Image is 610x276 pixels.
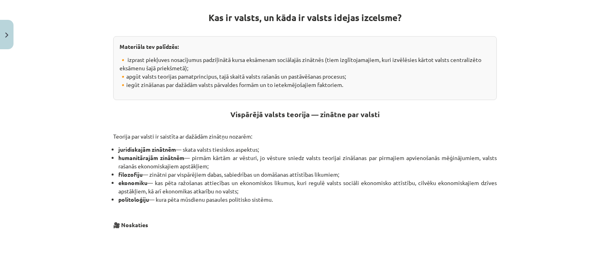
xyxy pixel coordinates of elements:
[118,195,497,204] li: — kura pēta mūsdienu pasaules politisko sistēmu.
[118,170,497,179] li: — zinātni par vispārējiem dabas, sabiedrības un domāšanas attīstības likumiem;
[120,43,179,50] strong: Materiāls tev palīdzēs:
[113,221,148,228] strong: 🎥 Noskaties
[118,179,497,195] li: — kas pēta ražošanas attiecības un ekonomiskos likumus, kuri regulē valsts sociāli ekonomisko att...
[113,130,497,141] p: Teorija par valsti ir saistīta ar dažādām zinātņu nozarēm:
[118,154,184,161] strong: humanitārajām zinātnēm
[118,171,143,178] strong: filozofiju
[120,56,490,89] p: 🔸 izprast piekļuves nosacījumus padziļinātā kursa eksāmenam sociālajās zinātnēs (tiem izglītojama...
[208,12,402,23] strong: Kas ir valsts, un kāda ir valsts idejas izcelsme?
[118,146,176,153] strong: juridiskajām zinātnēm
[118,196,149,203] strong: politoloģiju
[5,33,8,38] img: icon-close-lesson-0947bae3869378f0d4975bcd49f059093ad1ed9edebbc8119c70593378902aed.svg
[230,110,380,119] strong: Vispārējā valsts teorija — zinātne par valsti
[118,154,497,170] li: — pirmām kārtām ar vēsturi, jo vēsture sniedz valsts teorijai zināšanas par pirmajiem apvienošanā...
[118,179,147,186] strong: ekonomiku
[118,145,497,154] li: — skata valsts tiesiskos aspektus;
